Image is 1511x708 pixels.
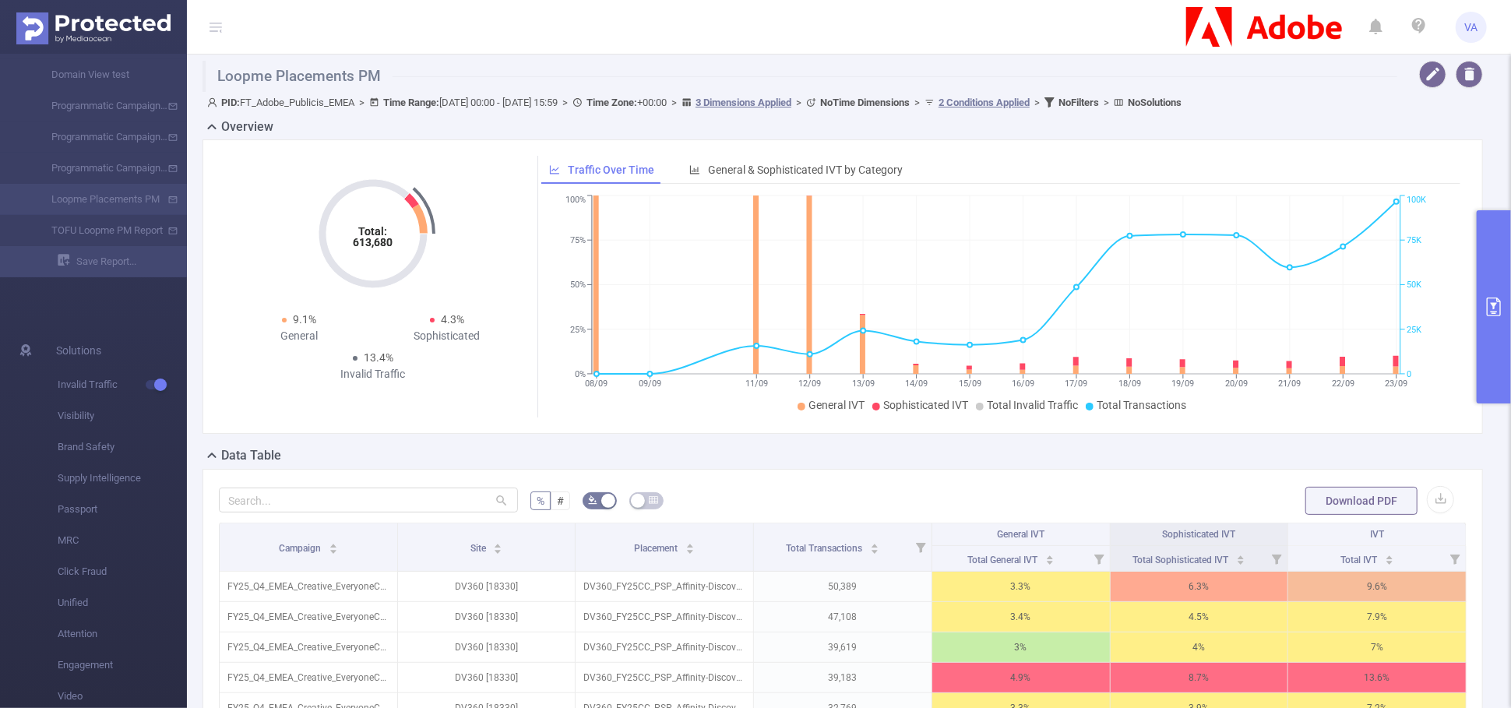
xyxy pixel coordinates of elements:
tspan: 14/09 [905,379,928,389]
span: General IVT [997,529,1044,540]
i: Filter menu [1266,546,1287,571]
span: VA [1465,12,1478,43]
i: icon: caret-up [871,541,879,546]
div: Sort [1236,553,1245,562]
tspan: 0% [575,369,586,379]
span: Site [470,543,488,554]
span: Supply Intelligence [58,463,187,494]
b: Time Zone: [586,97,637,108]
tspan: 19/09 [1171,379,1194,389]
tspan: 21/09 [1278,379,1301,389]
p: 39,619 [754,632,932,662]
p: 3% [932,632,1110,662]
i: icon: line-chart [549,164,560,175]
p: FY25_Q4_EMEA_Creative_EveryoneCan_Progression_Progression_CP2ZDP1_P42497_NA [286888] [220,572,397,601]
p: 7.9% [1288,602,1466,632]
tspan: 12/09 [798,379,821,389]
span: Attention [58,618,187,650]
p: 47,108 [754,602,932,632]
span: 13.4% [364,351,393,364]
i: icon: caret-down [1386,558,1394,563]
p: 3.3% [932,572,1110,601]
tspan: Total: [359,225,388,238]
i: icon: caret-up [494,541,502,546]
i: icon: bar-chart [689,164,700,175]
p: 3.4% [932,602,1110,632]
tspan: 25% [570,325,586,335]
span: Brand Safety [58,431,187,463]
input: Search... [219,488,518,513]
i: icon: caret-down [871,548,879,552]
h2: Data Table [221,446,281,465]
tspan: 75K [1407,235,1421,245]
p: 6.3% [1111,572,1288,601]
span: Unified [58,587,187,618]
i: icon: caret-down [494,548,502,552]
span: Sophisticated IVT [1162,529,1235,540]
i: Filter menu [1088,546,1110,571]
i: icon: caret-down [329,548,337,552]
span: > [791,97,806,108]
div: Sort [685,541,695,551]
a: TOFU Loopme PM Report [31,215,168,246]
b: Time Range: [383,97,439,108]
i: icon: caret-up [1386,553,1394,558]
p: 4% [1111,632,1288,662]
span: > [558,97,572,108]
div: Sort [329,541,338,551]
span: Total General IVT [967,555,1040,565]
span: Total Sophisticated IVT [1132,555,1231,565]
span: Sophisticated IVT [883,399,968,411]
span: % [537,495,544,507]
tspan: 100% [565,195,586,206]
p: DV360_FY25CC_PSP_Affinity-Discover-IND-PHSP-Google_DE_DSK_ST_300x600_Nicola-Creative1-LoopMe-High... [576,632,753,662]
span: Click Fraud [58,556,187,587]
a: Programmatic Campaigns Monthly MFA [31,122,168,153]
b: PID: [221,97,240,108]
span: > [354,97,369,108]
span: Total Transactions [1097,399,1186,411]
p: 50,389 [754,572,932,601]
u: 3 Dimensions Applied [696,97,791,108]
tspan: 13/09 [851,379,874,389]
b: No Solutions [1128,97,1182,108]
i: icon: bg-colors [588,495,597,505]
a: Programmatic Campaigns Monthly Blocked [31,153,168,184]
p: 7% [1288,632,1466,662]
a: Programmatic Campaigns Monthly IVT [31,90,168,122]
h2: Overview [221,118,273,136]
span: Invalid Traffic [58,369,187,400]
h1: Loopme Placements PM [203,61,1397,92]
tspan: 50% [570,280,586,291]
tspan: 16/09 [1012,379,1034,389]
span: General & Sophisticated IVT by Category [709,164,903,176]
tspan: 0 [1407,369,1411,379]
u: 2 Conditions Applied [939,97,1030,108]
i: icon: user [207,97,221,107]
i: icon: caret-down [686,548,695,552]
span: > [1099,97,1114,108]
div: Sort [1385,553,1394,562]
span: Passport [58,494,187,525]
p: DV360 [18330] [398,602,576,632]
tspan: 23/09 [1385,379,1407,389]
tspan: 25K [1407,325,1421,335]
tspan: 50K [1407,280,1421,291]
span: Traffic Over Time [569,164,655,176]
i: Filter menu [910,523,932,571]
p: FY25_Q4_EMEA_Creative_EveryoneCan_Progression_Progression_CP2ZDP1_P42497_NA [286888] [220,602,397,632]
div: Invalid Traffic [299,366,447,382]
i: icon: caret-up [329,541,337,546]
span: Placement [634,543,680,554]
span: Total IVT [1340,555,1379,565]
img: Protected Media [16,12,171,44]
span: Campaign [279,543,323,554]
div: Sort [493,541,502,551]
b: No Time Dimensions [820,97,910,108]
span: > [910,97,925,108]
tspan: 09/09 [638,379,660,389]
span: Total Transactions [787,543,865,554]
i: icon: caret-up [686,541,695,546]
p: 13.6% [1288,663,1466,692]
span: FT_Adobe_Publicis_EMEA [DATE] 00:00 - [DATE] 15:59 +00:00 [207,97,1182,108]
